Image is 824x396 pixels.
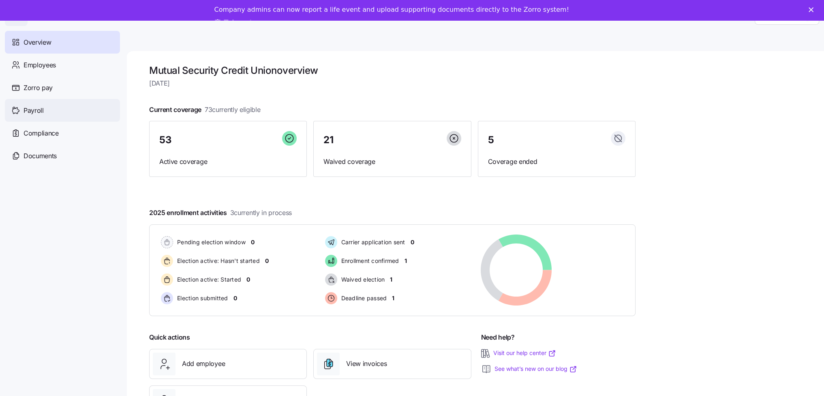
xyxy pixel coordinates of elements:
span: Add employee [182,359,225,369]
a: Visit our help center [493,349,556,357]
a: Overview [5,31,120,54]
a: Zorro pay [5,76,120,99]
a: Take a tour [214,19,265,28]
a: Employees [5,54,120,76]
span: Overview [24,37,51,47]
span: Deadline passed [339,294,387,302]
span: 3 currently in process [230,208,292,218]
span: Coverage ended [488,157,625,167]
span: Waived election [339,275,385,284]
span: Election active: Started [175,275,241,284]
span: Zorro pay [24,83,53,93]
span: Payroll [24,105,44,116]
span: 1 [392,294,394,302]
a: Compliance [5,122,120,144]
span: Pending election window [175,238,246,246]
span: 0 [246,275,250,284]
span: Current coverage [149,105,261,115]
span: Employees [24,60,56,70]
span: Need help? [481,332,515,342]
span: View invoices [346,359,387,369]
span: Carrier application sent [339,238,405,246]
span: 0 [411,238,414,246]
span: 1 [390,275,392,284]
span: 5 [488,135,494,145]
span: [DATE] [149,78,636,88]
span: Compliance [24,128,59,138]
span: Active coverage [159,157,297,167]
span: Election active: Hasn't started [175,257,260,265]
a: Payroll [5,99,120,122]
span: 53 [159,135,171,145]
span: Election submitted [175,294,228,302]
span: 0 [251,238,255,246]
h1: Mutual Security Credit Union overview [149,64,636,77]
span: Enrollment confirmed [339,257,399,265]
a: Documents [5,144,120,167]
a: See what’s new on our blog [494,365,577,373]
span: 21 [323,135,333,145]
span: Waived coverage [323,157,461,167]
span: Documents [24,151,57,161]
span: Quick actions [149,332,190,342]
span: 0 [265,257,269,265]
span: 0 [233,294,237,302]
span: 1 [405,257,407,265]
span: 2025 enrollment activities [149,208,292,218]
div: Close [809,7,817,12]
span: 73 currently eligible [205,105,261,115]
div: Company admins can now report a life event and upload supporting documents directly to the Zorro ... [214,6,569,14]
